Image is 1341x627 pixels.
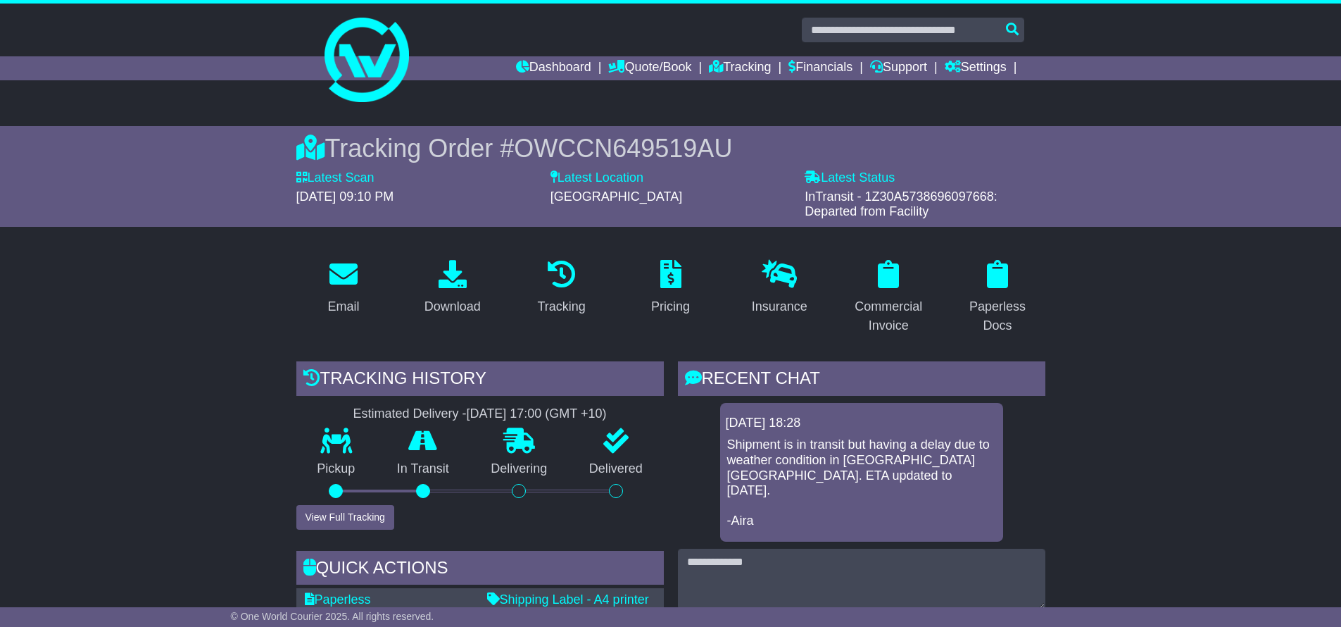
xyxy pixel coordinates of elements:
a: Paperless [305,592,371,607]
a: Shipping Label - A4 printer [487,592,649,607]
button: View Full Tracking [296,505,394,530]
div: RECENT CHAT [678,361,1045,399]
div: Download [424,297,481,316]
label: Latest Location [550,170,643,186]
a: Email [318,255,368,321]
div: Tracking Order # [296,133,1045,163]
span: OWCCN649519AU [514,134,732,163]
p: Shipment is in transit but having a delay due to weather condition in [GEOGRAPHIC_DATA] [GEOGRAPH... [727,437,996,529]
span: © One World Courier 2025. All rights reserved. [231,611,434,622]
a: Insurance [743,255,817,321]
p: Delivering [470,461,569,477]
div: Email [327,297,359,316]
a: Tracking [709,56,771,80]
a: Quote/Book [608,56,691,80]
span: [DATE] 09:10 PM [296,190,394,204]
div: Estimated Delivery - [296,406,664,422]
a: Tracking [528,255,594,321]
div: Pricing [651,297,690,316]
div: [DATE] 18:28 [726,416,997,431]
div: Insurance [752,297,807,316]
div: Commercial Invoice [850,297,927,335]
span: InTransit - 1Z30A5738696097668: Departed from Facility [805,190,997,219]
a: Commercial Invoice [841,255,936,340]
div: Paperless Docs [959,297,1036,335]
p: Delivered [568,461,664,477]
a: Financials [788,56,852,80]
div: Tracking history [296,361,664,399]
p: Pickup [296,461,377,477]
a: Download [415,255,490,321]
a: Dashboard [516,56,591,80]
div: Quick Actions [296,551,664,589]
p: In Transit [376,461,470,477]
a: Settings [945,56,1007,80]
label: Latest Scan [296,170,374,186]
a: Pricing [642,255,699,321]
span: [GEOGRAPHIC_DATA] [550,190,682,204]
a: Paperless Docs [950,255,1045,340]
div: Tracking [537,297,585,316]
div: [DATE] 17:00 (GMT +10) [467,406,607,422]
a: Support [870,56,927,80]
label: Latest Status [805,170,895,186]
